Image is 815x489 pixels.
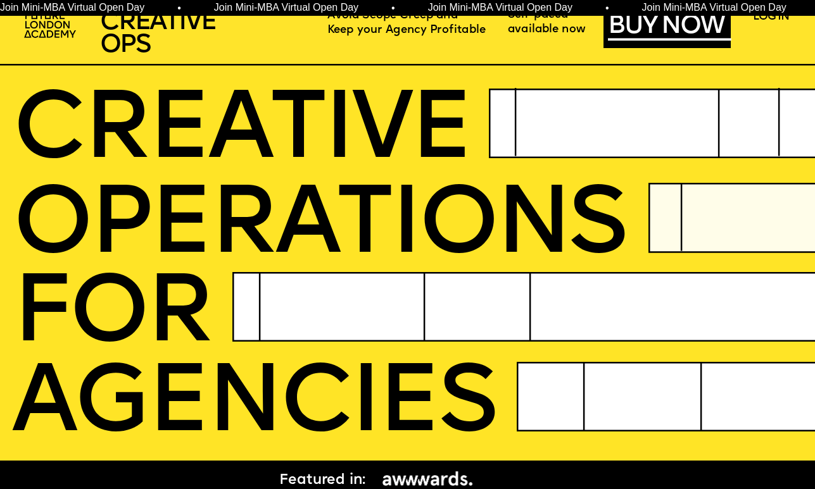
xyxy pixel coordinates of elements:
[100,9,216,58] span: CREATIVE OPS
[177,3,181,13] span: •
[391,3,395,13] span: •
[508,9,569,21] span: Self-paced
[327,9,458,22] span: Avoid Scope Creep and
[327,24,486,36] span: Keep your Agency Profitable
[279,474,365,488] span: Featured in:
[13,269,211,364] span: FOR
[605,3,609,13] span: •
[13,85,471,180] span: CREATIVE
[20,7,82,44] img: upload-2f72e7a8-3806-41e8-b55b-d754ac055a4a.png
[508,23,586,35] span: available now
[11,359,495,454] span: AGENCIES
[13,180,626,276] span: OPERatioNS
[753,10,807,23] a: LOG IN
[608,15,731,40] a: BUY NOW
